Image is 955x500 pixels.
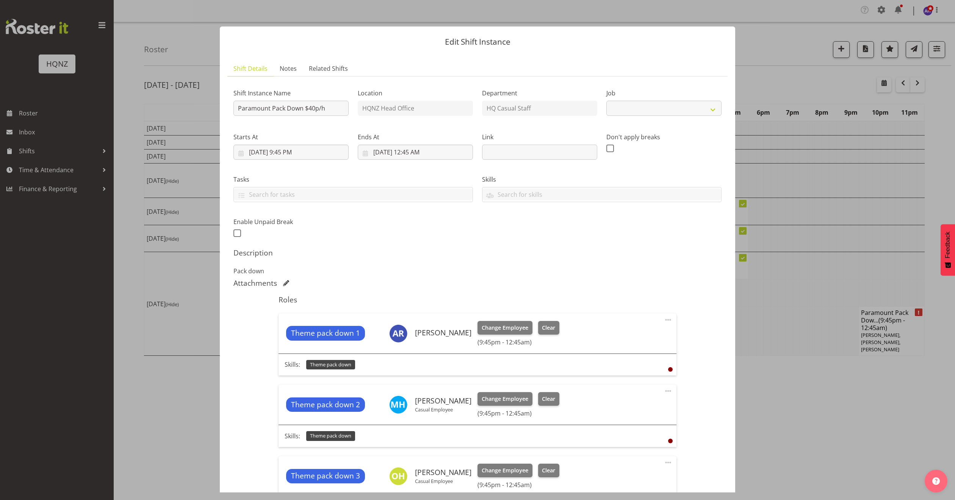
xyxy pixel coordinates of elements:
input: Click to select... [358,145,473,160]
p: Casual Employee [415,407,471,413]
div: User is clocked out [668,439,673,443]
input: Shift Instance Name [233,101,349,116]
button: Change Employee [477,464,532,477]
span: Feedback [944,232,951,258]
span: Clear [542,324,555,332]
h6: (9:45pm - 12:45am) [477,410,559,417]
label: Department [482,89,597,98]
span: Change Employee [482,324,528,332]
h6: (9:45pm - 12:45am) [477,481,559,489]
h5: Roles [279,295,676,304]
span: Related Shifts [309,64,348,73]
span: Shift Details [233,64,268,73]
span: Theme pack down [310,432,351,439]
button: Clear [538,464,560,477]
span: Clear [542,395,555,403]
h6: (9:45pm - 12:45am) [477,338,559,346]
h6: [PERSON_NAME] [415,397,471,405]
span: Theme pack down 2 [291,399,360,410]
label: Shift Instance Name [233,89,349,98]
label: Location [358,89,473,98]
img: mark-haysmith11191.jpg [389,396,407,414]
img: alex-romanytchev10814.jpg [389,324,407,343]
button: Feedback - Show survey [941,224,955,276]
button: Change Employee [477,392,532,406]
label: Ends At [358,132,473,142]
label: Job [606,89,722,98]
label: Tasks [233,175,473,184]
p: Casual Employee [415,478,471,484]
span: Change Employee [482,466,528,475]
label: Starts At [233,132,349,142]
img: help-xxl-2.png [932,477,940,485]
p: Skills: [285,360,300,369]
button: Clear [538,321,560,335]
h6: [PERSON_NAME] [415,329,471,337]
img: otis-haysmith11188.jpg [389,467,407,485]
span: Theme pack down [310,361,351,368]
button: Clear [538,392,560,406]
p: Edit Shift Instance [227,38,728,46]
input: Search for skills [482,188,721,200]
h5: Description [233,248,722,257]
h5: Attachments [233,279,277,288]
input: Click to select... [233,145,349,160]
label: Don't apply breaks [606,132,722,142]
span: Change Employee [482,395,528,403]
span: Theme pack down 3 [291,470,360,481]
p: Skills: [285,431,300,441]
p: Pack down [233,266,722,276]
button: Change Employee [477,321,532,335]
input: Search for tasks [234,188,473,200]
h6: [PERSON_NAME] [415,468,471,477]
label: Link [482,132,597,142]
label: Enable Unpaid Break [233,217,349,226]
span: Theme pack down 1 [291,328,360,339]
span: Notes [280,64,297,73]
label: Skills [482,175,722,184]
div: User is clocked out [668,367,673,372]
span: Clear [542,466,555,475]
